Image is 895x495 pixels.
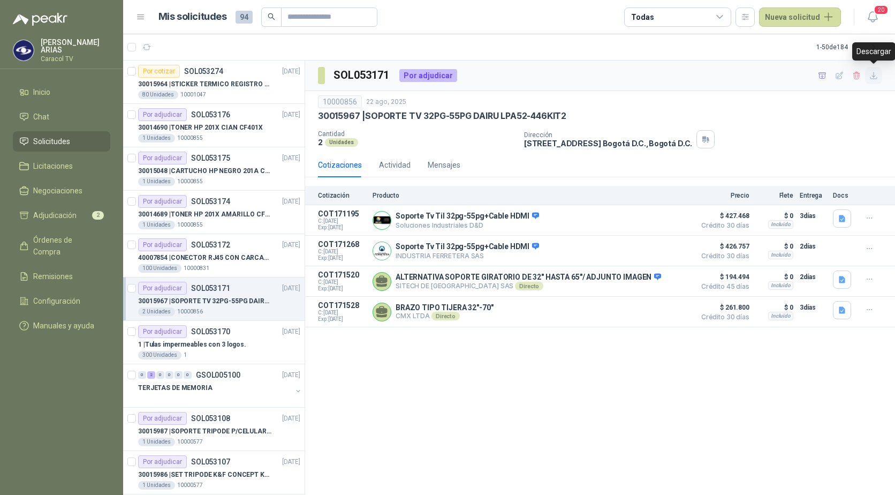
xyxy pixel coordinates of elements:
[268,13,275,20] span: search
[138,65,180,78] div: Por cotizar
[33,209,77,221] span: Adjudicación
[379,159,411,171] div: Actividad
[396,212,539,221] p: Soporte Tv Til 32pg-55pg+Cable HDMI
[318,110,566,122] p: 30015967 | SOPORTE TV 32PG-55PG DAIRU LPA52-446KIT2
[191,415,230,422] p: SOL053108
[282,414,300,424] p: [DATE]
[138,123,263,133] p: 30014690 | TONER HP 201X CIAN CF401X
[318,279,366,286] span: C: [DATE]
[138,296,271,306] p: 30015967 | SOPORTE TV 32PG-55PG DAIRU LPA52-446KIT2
[756,240,793,253] p: $ 0
[138,195,187,208] div: Por adjudicar
[191,198,230,205] p: SOL053174
[396,312,494,320] p: CMX LTDA
[138,282,187,295] div: Por adjudicar
[138,481,175,490] div: 1 Unidades
[138,325,187,338] div: Por adjudicar
[138,152,187,164] div: Por adjudicar
[177,177,203,186] p: 10000855
[196,371,240,379] p: GSOL005100
[123,408,305,451] a: Por adjudicarSOL053108[DATE] 30015987 |SOPORTE TRIPODE P/CELULAR GENERICO1 Unidades10000577
[138,371,146,379] div: 0
[696,240,749,253] span: $ 426.757
[759,7,841,27] button: Nueva solicitud
[33,160,73,172] span: Licitaciones
[282,370,300,380] p: [DATE]
[138,134,175,142] div: 1 Unidades
[318,192,366,199] p: Cotización
[431,312,460,320] div: Directo
[123,191,305,234] a: Por adjudicarSOL053174[DATE] 30014689 |TONER HP 201X AMARILLO CF402X1 Unidades10000855
[138,426,271,437] p: 30015987 | SOPORTE TRIPODE P/CELULAR GENERICO
[396,303,494,312] p: BRAZO TIPO TIJERA 32"-70"
[138,166,271,176] p: 30015048 | CARTUCHO HP NEGRO 201A CF400X
[768,220,793,229] div: Incluido
[282,197,300,207] p: [DATE]
[123,234,305,277] a: Por adjudicarSOL053172[DATE] 40007854 |CONECTOR RJ45 CON CARCASA CAT 5E100 Unidades10000831
[138,108,187,121] div: Por adjudicar
[13,266,110,287] a: Remisiones
[696,253,749,259] span: Crédito 30 días
[756,271,793,283] p: $ 0
[158,9,227,25] h1: Mis solicitudes
[191,241,230,249] p: SOL053172
[318,159,362,171] div: Cotizaciones
[177,134,203,142] p: 10000855
[318,310,366,316] span: C: [DATE]
[756,192,793,199] p: Flete
[138,340,246,350] p: 1 | Tulas impermeables con 3 logos.
[147,371,155,379] div: 2
[800,271,826,283] p: 2 días
[92,211,104,220] span: 2
[123,277,305,321] a: Por adjudicarSOL053171[DATE] 30015967 |SOPORTE TV 32PG-55PG DAIRU LPA52-446KIT22 Unidades10000856
[180,91,206,99] p: 10001047
[177,481,203,490] p: 10000577
[138,79,271,89] p: 30015964 | STICKER TERMICO REGISTRO EQUIPOS KIOSKOS (SE ENVIA LIK CON ESPECIFICCIONES)
[13,291,110,311] a: Configuración
[863,7,882,27] button: 20
[318,249,366,255] span: C: [DATE]
[138,253,271,263] p: 40007854 | CONECTOR RJ45 CON CARCASA CAT 5E
[325,138,358,147] div: Unidades
[13,156,110,176] a: Licitaciones
[396,252,539,260] p: INDUSTRIA FERRETERA SAS
[282,240,300,250] p: [DATE]
[373,212,391,229] img: Company Logo
[191,458,230,466] p: SOL053107
[515,282,543,290] div: Directo
[333,67,391,84] h3: SOL053171
[282,327,300,337] p: [DATE]
[138,383,213,393] p: TERJETAS DE MEMORIA
[138,470,271,480] p: 30015986 | SET TRIPODE K&F CONCEPT KT391
[396,221,539,229] p: Soluciones Industriales D&D
[318,286,366,292] span: Exp: [DATE]
[191,284,230,292] p: SOL053171
[138,412,187,425] div: Por adjudicar
[800,209,826,222] p: 3 días
[184,371,192,379] div: 0
[756,209,793,222] p: $ 0
[33,185,82,197] span: Negociaciones
[318,255,366,261] span: Exp: [DATE]
[138,307,175,316] div: 2 Unidades
[318,301,366,310] p: COT171528
[318,218,366,224] span: C: [DATE]
[41,56,110,62] p: Caracol TV
[33,320,94,332] span: Manuales y ayuda
[33,111,49,123] span: Chat
[318,95,362,108] div: 10000856
[800,301,826,314] p: 3 días
[800,240,826,253] p: 2 días
[282,457,300,467] p: [DATE]
[138,221,175,229] div: 1 Unidades
[696,283,749,290] span: Crédito 45 días
[123,147,305,191] a: Por adjudicarSOL053175[DATE] 30015048 |CARTUCHO HP NEGRO 201A CF400X1 Unidades10000855
[156,371,164,379] div: 0
[366,97,406,107] p: 22 ago, 2025
[123,321,305,364] a: Por adjudicarSOL053170[DATE] 1 |Tulas impermeables con 3 logos.300 Unidades1
[373,192,689,199] p: Producto
[696,301,749,314] span: $ 261.800
[318,316,366,322] span: Exp: [DATE]
[833,192,854,199] p: Docs
[696,314,749,320] span: Crédito 30 días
